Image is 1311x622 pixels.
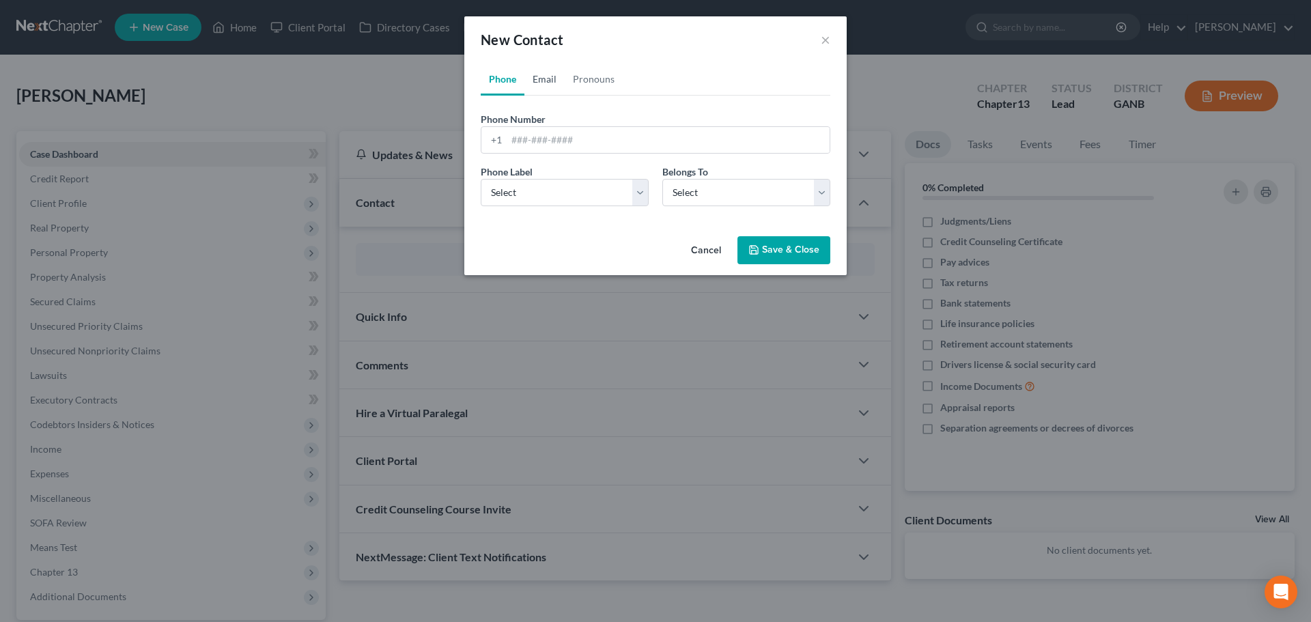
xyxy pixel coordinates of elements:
[1265,576,1297,608] div: Open Intercom Messenger
[481,166,533,178] span: Phone Label
[481,127,507,153] div: +1
[680,238,732,265] button: Cancel
[662,166,708,178] span: Belongs To
[507,127,830,153] input: ###-###-####
[524,63,565,96] a: Email
[481,31,563,48] span: New Contact
[737,236,830,265] button: Save & Close
[565,63,623,96] a: Pronouns
[821,31,830,48] button: ×
[481,113,546,125] span: Phone Number
[481,63,524,96] a: Phone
